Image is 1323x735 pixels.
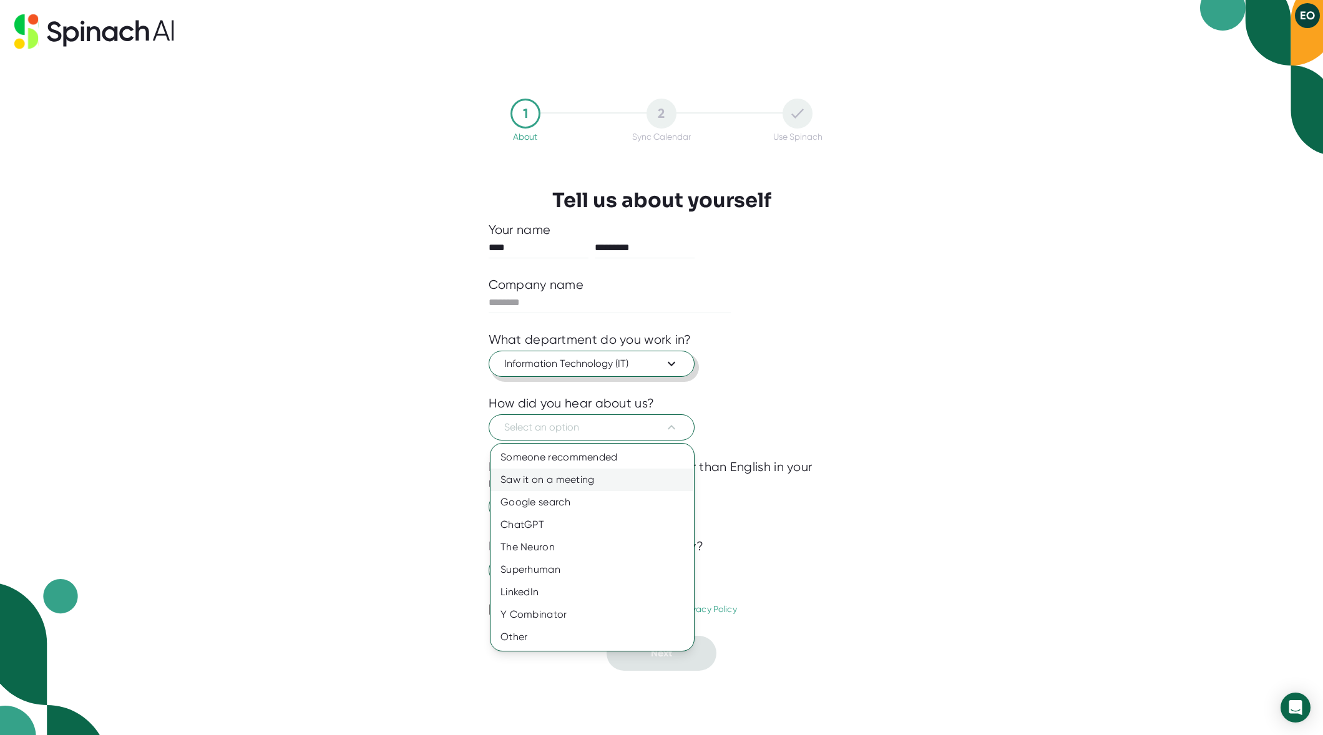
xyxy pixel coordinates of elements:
div: Other [491,626,694,648]
div: ChatGPT [491,514,694,536]
div: The Neuron [491,536,694,558]
div: LinkedIn [491,581,694,603]
div: Open Intercom Messenger [1281,693,1311,723]
div: Superhuman [491,558,694,581]
div: Someone recommended [491,446,694,469]
div: Y Combinator [491,603,694,626]
div: Saw it on a meeting [491,469,694,491]
div: Google search [491,491,694,514]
